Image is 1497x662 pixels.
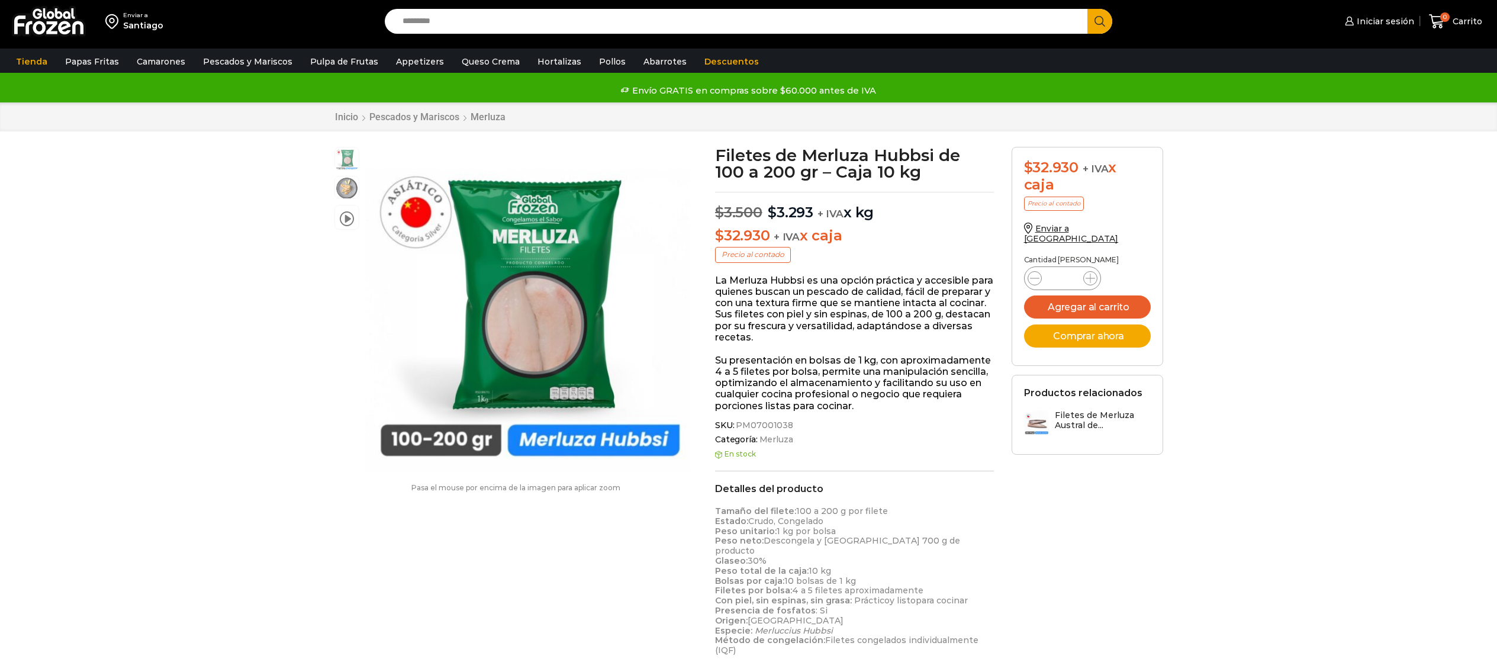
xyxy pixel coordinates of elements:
[715,555,748,566] strong: Glaseo:
[1024,324,1151,348] button: Comprar ahora
[715,506,994,655] p: 100 a 200 g por filete Crudo, Congelado 1 kg por bolsa Descongela y [GEOGRAPHIC_DATA] 700 g de pr...
[715,227,994,245] p: x caja
[715,204,724,221] span: $
[715,516,748,526] strong: Estado:
[10,50,53,73] a: Tienda
[715,576,784,586] strong: Bolsas por caja:
[1024,410,1151,436] a: Filetes de Merluza Austral de...
[1342,9,1414,33] a: Iniciar sesión
[698,50,765,73] a: Descuentos
[715,565,809,576] strong: Peso total de la caja:
[335,147,359,171] span: filete de merluza
[715,420,994,430] span: SKU:
[734,420,793,430] span: PM07001038
[715,535,764,546] strong: Peso neto:
[532,50,587,73] a: Hortalizas
[715,625,752,636] strong: Especie:
[1024,159,1151,194] div: x caja
[1024,295,1151,319] button: Agregar al carrito
[1024,159,1079,176] bdi: 32.930
[369,111,460,123] a: Pescados y Mariscos
[1083,163,1109,175] span: + IVA
[774,231,800,243] span: + IVA
[1087,9,1112,34] button: Search button
[715,192,994,221] p: x kg
[715,483,994,494] h2: Detalles del producto
[715,450,994,458] p: En stock
[715,247,791,262] p: Precio al contado
[1354,15,1414,27] span: Iniciar sesión
[715,435,994,445] span: Categoría:
[123,20,163,31] div: Santiago
[131,50,191,73] a: Camarones
[638,50,693,73] a: Abarrotes
[1426,8,1485,36] a: 0 Carrito
[758,435,793,445] a: Merluza
[916,595,941,606] span: para c
[1024,159,1033,176] span: $
[715,595,852,606] strong: Con piel, sin espinas, sin grasa:
[715,526,777,536] strong: Peso unitario:
[715,615,748,626] strong: Origen:
[715,227,770,244] bdi: 32.930
[715,147,994,180] h1: Filetes de Merluza Hubbsi de 100 a 200 gr – Caja 10 kg
[593,50,632,73] a: Pollos
[390,50,450,73] a: Appetizers
[334,111,359,123] a: Inicio
[59,50,125,73] a: Papas Fritas
[335,176,359,200] span: plato-merluza
[197,50,298,73] a: Pescados y Mariscos
[715,227,724,244] span: $
[884,595,890,606] span: o
[715,635,825,645] strong: Método de congelación:
[910,595,916,606] span: o
[1024,197,1084,211] p: Precio al contado
[941,595,947,606] span: o
[334,484,698,492] p: Pasa el mouse por encima de la imagen para aplicar zoom
[715,355,994,412] p: Su presentación en bolsas de 1 kg, con aproximadamente 4 a 5 filetes por bolsa, permite una manip...
[715,585,792,596] strong: Filetes por bolsa:
[854,595,884,606] span: Práctic
[817,208,844,220] span: + IVA
[1055,410,1151,430] h3: Filetes de Merluza Austral de...
[456,50,526,73] a: Queso Crema
[1024,223,1119,244] a: Enviar a [GEOGRAPHIC_DATA]
[123,11,163,20] div: Enviar a
[768,204,813,221] bdi: 3.293
[1024,256,1151,264] p: Cantidad [PERSON_NAME]
[1051,270,1074,287] input: Product quantity
[1450,15,1482,27] span: Carrito
[947,595,968,606] span: cinar
[715,605,816,616] strong: Presencia de fosfatos
[1024,387,1142,399] h2: Productos relacionados
[715,204,762,221] bdi: 3.500
[715,506,796,516] strong: Tamaño del filete:
[1440,12,1450,22] span: 0
[105,11,123,31] img: address-field-icon.svg
[715,275,994,343] p: La Merluza Hubbsi es una opción práctica y accesible para quienes buscan un pescado de calidad, f...
[304,50,384,73] a: Pulpa de Frutas
[890,595,910,606] span: y list
[768,204,777,221] span: $
[755,625,833,636] em: Merluccius Hubbsi
[334,111,506,123] nav: Breadcrumb
[470,111,506,123] a: Merluza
